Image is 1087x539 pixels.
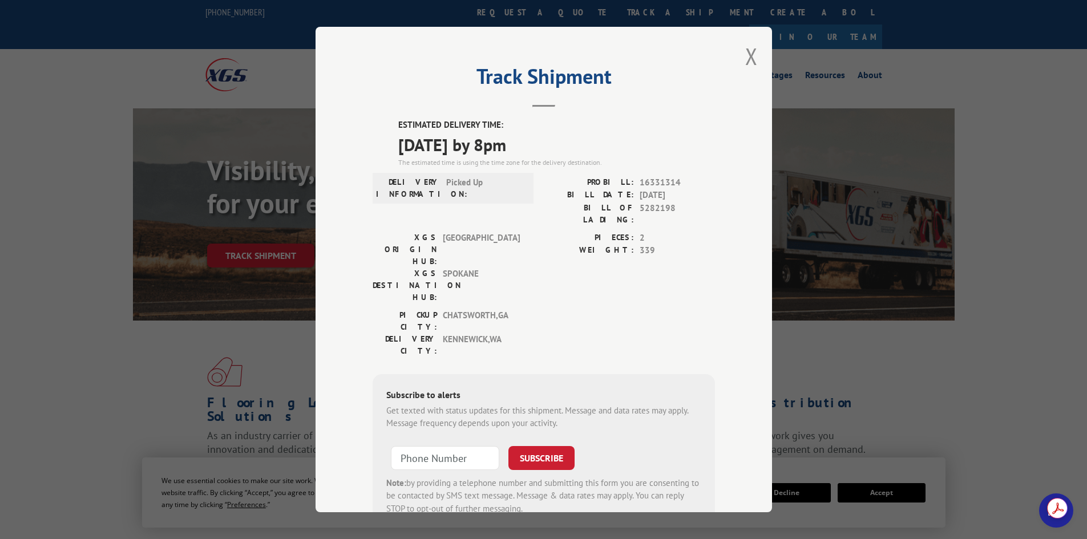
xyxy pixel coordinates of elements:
div: Subscribe to alerts [386,388,701,404]
button: SUBSCRIBE [508,446,575,470]
label: DELIVERY CITY: [373,333,437,357]
div: Get texted with status updates for this shipment. Message and data rates may apply. Message frequ... [386,404,701,430]
label: WEIGHT: [544,244,634,257]
span: 16331314 [640,176,715,189]
span: Picked Up [446,176,523,200]
label: DELIVERY INFORMATION: [376,176,441,200]
span: 5282198 [640,202,715,226]
span: [GEOGRAPHIC_DATA] [443,232,520,268]
span: 2 [640,232,715,245]
div: by providing a telephone number and submitting this form you are consenting to be contacted by SM... [386,477,701,516]
label: BILL DATE: [544,189,634,202]
label: XGS ORIGIN HUB: [373,232,437,268]
span: [DATE] [640,189,715,202]
span: KENNEWICK , WA [443,333,520,357]
label: XGS DESTINATION HUB: [373,268,437,303]
strong: Note: [386,477,406,488]
label: PIECES: [544,232,634,245]
span: SPOKANE [443,268,520,303]
label: BILL OF LADING: [544,202,634,226]
span: CHATSWORTH , GA [443,309,520,333]
div: The estimated time is using the time zone for the delivery destination. [398,157,715,168]
input: Phone Number [391,446,499,470]
label: PROBILL: [544,176,634,189]
h2: Track Shipment [373,68,715,90]
div: Open chat [1039,493,1073,528]
button: Close modal [745,41,758,71]
label: PICKUP CITY: [373,309,437,333]
label: ESTIMATED DELIVERY TIME: [398,119,715,132]
span: 339 [640,244,715,257]
span: [DATE] by 8pm [398,132,715,157]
